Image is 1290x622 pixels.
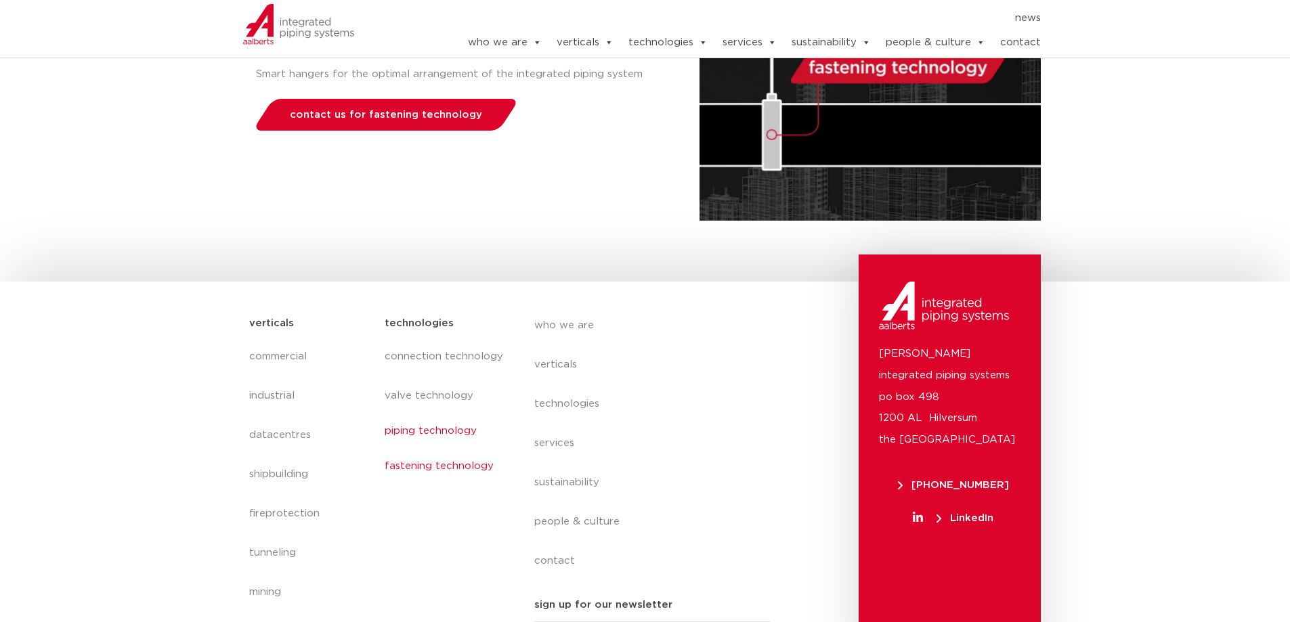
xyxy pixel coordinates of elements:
h5: verticals [249,313,294,334]
div: Smart hangers for the optimal arrangement of the integrated piping system [256,64,693,85]
a: connection technology [385,337,507,376]
a: who we are [534,306,782,345]
a: valve technology [385,376,507,416]
a: technologies [534,384,782,424]
h5: sign up for our newsletter [534,594,672,616]
h5: technologies [385,313,454,334]
a: contact [1000,29,1041,56]
a: [PHONE_NUMBER] [879,480,1027,490]
a: shipbuilding [249,455,372,494]
span: LinkedIn [937,513,993,523]
p: [PERSON_NAME] integrated piping systems po box 498 1200 AL Hilversum the [GEOGRAPHIC_DATA] [879,343,1020,451]
a: LinkedIn [879,513,1027,523]
a: news [1015,7,1041,29]
a: piping technology [385,416,507,447]
a: fastening technology [385,447,507,486]
nav: Menu [385,337,507,486]
a: who we are [468,29,542,56]
a: industrial [249,376,372,416]
a: sustainability [534,463,782,502]
nav: Menu [534,306,782,581]
a: verticals [534,345,782,384]
a: commercial [249,337,372,376]
a: datacentres [249,416,372,455]
a: people & culture [534,502,782,541]
a: mining [249,573,372,612]
a: sustainability [792,29,871,56]
a: services [534,424,782,463]
a: people & culture [886,29,985,56]
a: contact [534,541,782,581]
a: services [723,29,777,56]
a: fireprotection [249,494,372,533]
a: tunneling [249,533,372,573]
a: technologies [628,29,708,56]
span: [PHONE_NUMBER] [898,480,1009,490]
a: contact us for fastening technology [252,99,519,131]
a: verticals [557,29,614,56]
nav: Menu [427,7,1041,29]
span: contact us for fastening technology [290,110,482,120]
